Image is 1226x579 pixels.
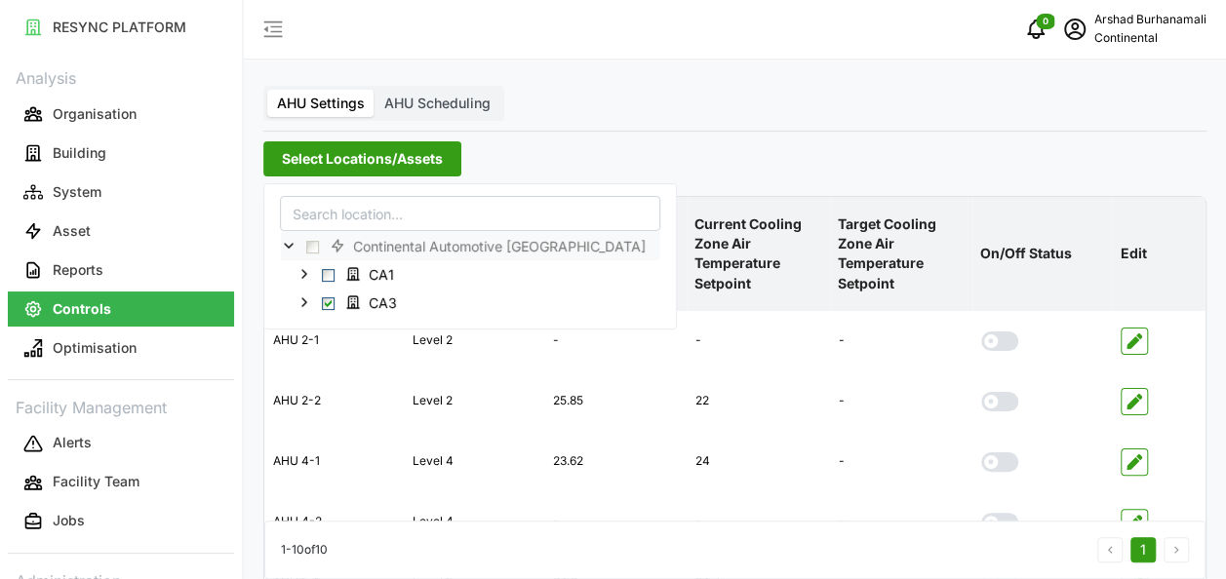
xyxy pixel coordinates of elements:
[405,317,543,365] div: Level 2
[545,438,686,485] div: 23.62
[688,438,828,485] div: 24
[53,143,106,163] p: Building
[8,8,234,47] a: RESYNC PLATFORM
[322,269,335,282] span: Select CA1
[8,426,234,461] button: Alerts
[53,221,91,241] p: Asset
[8,465,234,500] button: Facility Team
[277,95,365,111] span: AHU Settings
[976,228,1108,279] p: On/Off Status
[337,263,408,287] span: CA1
[8,252,234,288] button: Reports
[831,498,971,546] div: -
[545,498,686,546] div: -
[1043,15,1048,28] span: 0
[8,95,234,134] a: Organisation
[8,212,234,251] a: Asset
[265,498,403,546] div: AHU 4-2
[8,330,234,366] button: Optimisation
[53,511,85,530] p: Jobs
[53,18,186,37] p: RESYNC PLATFORM
[369,293,397,313] span: CA3
[1055,10,1094,49] button: schedule
[322,235,659,258] span: Continental Automotive Singapore
[8,213,234,249] button: Asset
[265,317,403,365] div: AHU 2-1
[405,498,543,546] div: Level 4
[53,472,139,491] p: Facility Team
[384,95,491,111] span: AHU Scheduling
[322,297,335,310] span: Select CA3
[53,338,137,358] p: Optimisation
[53,433,92,452] p: Alerts
[8,424,234,463] a: Alerts
[265,377,403,425] div: AHU 2-2
[8,134,234,173] a: Building
[8,289,234,328] a: Controls
[405,377,543,425] div: Level 2
[1094,11,1206,29] p: Arshad Burhanamali
[8,392,234,420] p: Facility Management
[282,142,443,175] span: Select Locations/Assets
[545,377,686,425] div: 25.85
[831,317,971,365] div: -
[53,260,103,280] p: Reports
[8,62,234,91] p: Analysis
[8,291,234,327] button: Controls
[8,328,234,367] a: Optimisation
[1130,537,1156,562] button: 1
[405,438,543,485] div: Level 4
[337,290,411,314] span: CA3
[691,199,825,309] p: Current Cooling Zone Air Temperature Setpoint
[834,199,969,309] p: Target Cooling Zone Air Temperature Setpoint
[263,183,677,329] div: Select Locations/Assets
[369,266,394,286] span: CA1
[8,504,234,539] button: Jobs
[8,96,234,132] button: Organisation
[545,317,686,365] div: -
[8,10,234,45] button: RESYNC PLATFORM
[353,238,646,257] span: Continental Automotive [GEOGRAPHIC_DATA]
[688,377,828,425] div: 22
[8,251,234,289] a: Reports
[53,182,101,202] p: System
[1116,228,1202,279] p: Edit
[53,104,137,124] p: Organisation
[688,498,828,546] div: -
[8,502,234,541] a: Jobs
[688,317,828,365] div: -
[280,196,660,231] input: Search location...
[8,463,234,502] a: Facility Team
[1094,29,1206,48] p: Continental
[265,438,403,485] div: AHU 4-1
[306,241,319,253] span: Select Continental Automotive Singapore
[831,377,971,425] div: -
[831,438,971,485] div: -
[8,174,234,210] button: System
[53,299,111,319] p: Controls
[8,135,234,171] button: Building
[281,541,328,560] p: 1 - 10 of 10
[1016,10,1055,49] button: notifications
[263,141,461,176] button: Select Locations/Assets
[8,173,234,212] a: System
